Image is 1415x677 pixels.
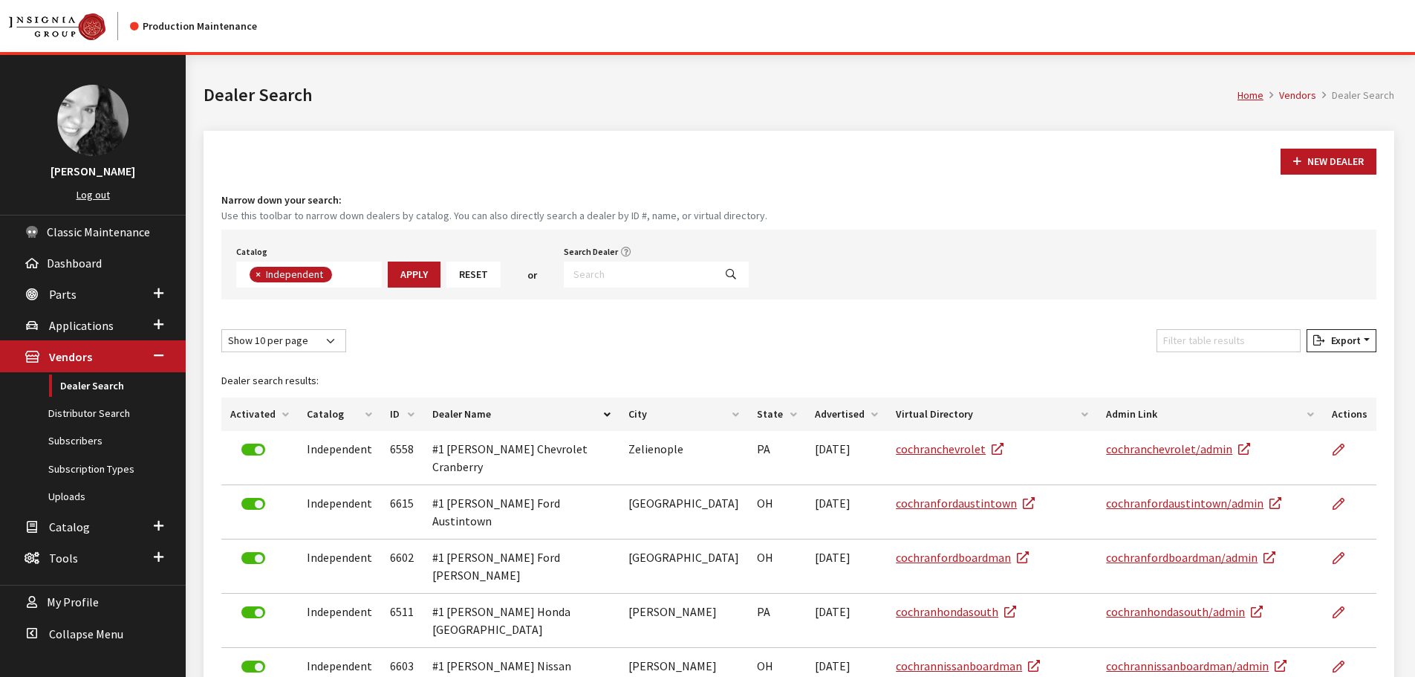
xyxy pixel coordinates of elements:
td: [PERSON_NAME] [619,594,749,648]
span: Collapse Menu [49,626,123,641]
button: Export [1307,329,1376,352]
a: cochranchevrolet [896,441,1003,456]
td: OH [748,485,805,540]
a: cochrannissanboardman/admin [1106,658,1286,673]
td: Independent [298,594,381,648]
a: Edit Dealer [1332,540,1357,577]
td: OH [748,540,805,594]
a: Edit Dealer [1332,431,1357,468]
td: [DATE] [806,431,887,485]
td: [DATE] [806,485,887,540]
th: Activated: activate to sort column ascending [221,398,298,431]
span: × [256,268,261,281]
a: cochrannissanboardman [896,658,1040,673]
label: Deactivate Dealer [241,552,265,564]
td: Independent [298,431,381,485]
a: cochranhondasouth/admin [1106,604,1263,619]
a: Edit Dealer [1332,594,1357,631]
td: [GEOGRAPHIC_DATA] [619,540,749,594]
td: [GEOGRAPHIC_DATA] [619,485,749,540]
a: cochranhondasouth [896,604,1016,619]
th: Admin Link: activate to sort column ascending [1097,398,1322,431]
span: Select [236,262,382,288]
label: Deactivate Dealer [241,661,265,673]
span: Export [1325,334,1361,347]
td: #1 [PERSON_NAME] Ford [PERSON_NAME] [423,540,619,594]
td: Zelienople [619,431,749,485]
label: Deactivate Dealer [241,606,265,618]
td: PA [748,594,805,648]
label: Search Dealer [564,245,618,259]
label: Deactivate Dealer [241,444,265,456]
label: Catalog [236,245,267,259]
th: State: activate to sort column ascending [748,398,805,431]
div: Production Maintenance [130,19,257,34]
th: Virtual Directory: activate to sort column ascending [887,398,1097,431]
th: Advertised: activate to sort column ascending [806,398,887,431]
h1: Dealer Search [204,82,1237,108]
span: Applications [49,318,114,333]
td: Independent [298,540,381,594]
a: Edit Dealer [1332,485,1357,522]
th: City: activate to sort column ascending [619,398,749,431]
li: Independent [250,267,332,282]
span: Dashboard [47,256,102,271]
span: Classic Maintenance [47,224,150,239]
input: Filter table results [1157,329,1301,352]
td: Independent [298,485,381,540]
td: 6602 [381,540,423,594]
td: [DATE] [806,594,887,648]
h3: [PERSON_NAME] [15,162,171,180]
button: Reset [446,262,501,288]
th: Actions [1323,398,1376,431]
textarea: Search [336,269,344,282]
td: [DATE] [806,540,887,594]
td: 6511 [381,594,423,648]
span: My Profile [47,595,99,610]
td: 6615 [381,485,423,540]
td: #1 [PERSON_NAME] Honda [GEOGRAPHIC_DATA] [423,594,619,648]
button: Search [713,262,749,288]
span: or [527,268,537,283]
a: cochranchevrolet/admin [1106,441,1250,456]
h4: Narrow down your search: [221,192,1376,208]
small: Use this toolbar to narrow down dealers by catalog. You can also directly search a dealer by ID #... [221,208,1376,224]
a: cochranfordboardman/admin [1106,550,1275,565]
span: Independent [264,268,327,281]
img: Catalog Maintenance [9,13,105,40]
a: cochranfordaustintown [896,496,1035,511]
img: Khrystal Dorton [57,85,129,156]
span: Vendors [49,350,92,365]
td: #1 [PERSON_NAME] Ford Austintown [423,485,619,540]
a: Insignia Group logo [9,12,130,40]
span: Tools [49,551,78,566]
span: Catalog [49,519,90,534]
td: #1 [PERSON_NAME] Chevrolet Cranberry [423,431,619,485]
td: 6558 [381,431,423,485]
caption: Dealer search results: [221,364,1376,398]
th: Catalog: activate to sort column ascending [298,398,381,431]
th: ID: activate to sort column ascending [381,398,423,431]
button: Remove item [250,267,264,282]
label: Deactivate Dealer [241,498,265,510]
button: Apply [388,262,440,288]
a: Log out [77,188,110,201]
a: cochranfordaustintown/admin [1106,496,1281,511]
span: Parts [49,287,77,302]
a: cochranfordboardman [896,550,1029,565]
th: Dealer Name: activate to sort column descending [423,398,619,431]
input: Search [564,262,714,288]
td: PA [748,431,805,485]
